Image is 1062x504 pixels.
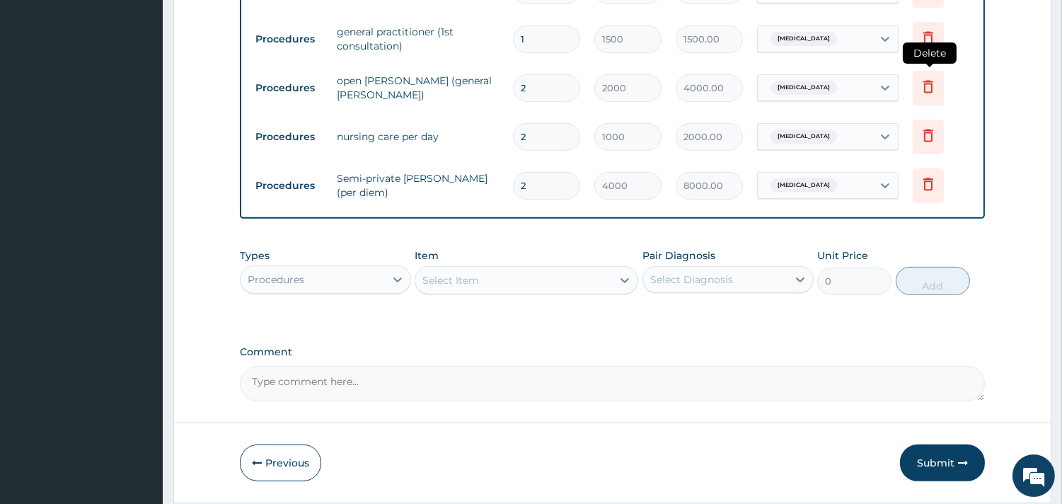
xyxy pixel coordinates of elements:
[650,273,733,287] div: Select Diagnosis
[330,164,506,207] td: Semi-private [PERSON_NAME] (per diem)
[330,122,506,151] td: nursing care per day
[900,445,985,481] button: Submit
[330,67,506,109] td: open [PERSON_NAME] (general [PERSON_NAME])
[248,273,304,287] div: Procedures
[248,124,330,150] td: Procedures
[82,158,195,301] span: We're online!
[248,173,330,199] td: Procedures
[817,248,868,263] label: Unit Price
[26,71,57,106] img: d_794563401_company_1708531726252_794563401
[248,75,330,101] td: Procedures
[232,7,266,41] div: Minimize live chat window
[330,18,506,60] td: general practitioner (1st consultation)
[7,345,270,395] textarea: Type your message and hit 'Enter'
[770,178,837,193] span: [MEDICAL_DATA]
[240,250,270,262] label: Types
[770,81,837,95] span: [MEDICAL_DATA]
[770,130,837,144] span: [MEDICAL_DATA]
[415,248,439,263] label: Item
[642,248,715,263] label: Pair Diagnosis
[903,42,957,64] span: Delete
[240,445,321,481] button: Previous
[248,26,330,52] td: Procedures
[240,346,985,358] label: Comment
[770,32,837,46] span: [MEDICAL_DATA]
[74,79,238,98] div: Chat with us now
[896,267,970,295] button: Add
[422,273,479,287] div: Select Item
